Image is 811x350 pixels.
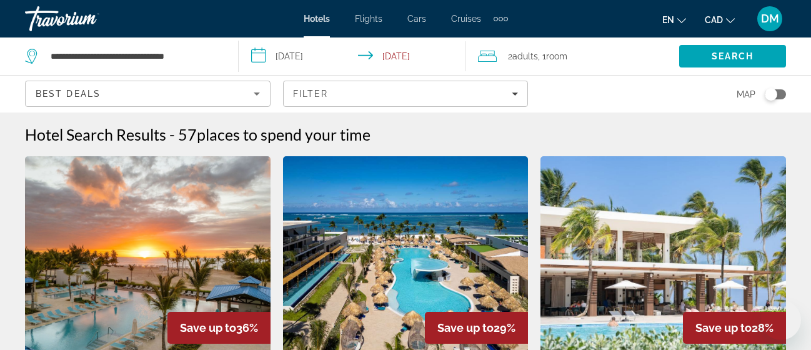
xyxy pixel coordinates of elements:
[494,9,508,29] button: Extra navigation items
[407,14,426,24] a: Cars
[695,321,752,334] span: Save up to
[538,47,567,65] span: , 1
[36,89,101,99] span: Best Deals
[180,321,236,334] span: Save up to
[425,312,528,344] div: 29%
[36,86,260,101] mat-select: Sort by
[755,89,786,100] button: Toggle map
[49,47,219,66] input: Search hotel destination
[761,12,779,25] span: DM
[683,312,786,344] div: 28%
[465,37,679,75] button: Travelers: 2 adults, 0 children
[512,51,538,61] span: Adults
[283,81,529,107] button: Filters
[167,312,271,344] div: 36%
[737,86,755,103] span: Map
[761,300,801,340] iframe: Button to launch messaging window
[451,14,481,24] a: Cruises
[705,11,735,29] button: Change currency
[705,15,723,25] span: CAD
[178,125,371,144] h2: 57
[754,6,786,32] button: User Menu
[508,47,538,65] span: 2
[437,321,494,334] span: Save up to
[239,37,465,75] button: Select check in and out date
[304,14,330,24] a: Hotels
[546,51,567,61] span: Room
[662,15,674,25] span: en
[197,125,371,144] span: places to spend your time
[662,11,686,29] button: Change language
[712,51,754,61] span: Search
[293,89,329,99] span: Filter
[679,45,786,67] button: Search
[169,125,175,144] span: -
[355,14,382,24] a: Flights
[25,2,150,35] a: Travorium
[25,125,166,144] h1: Hotel Search Results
